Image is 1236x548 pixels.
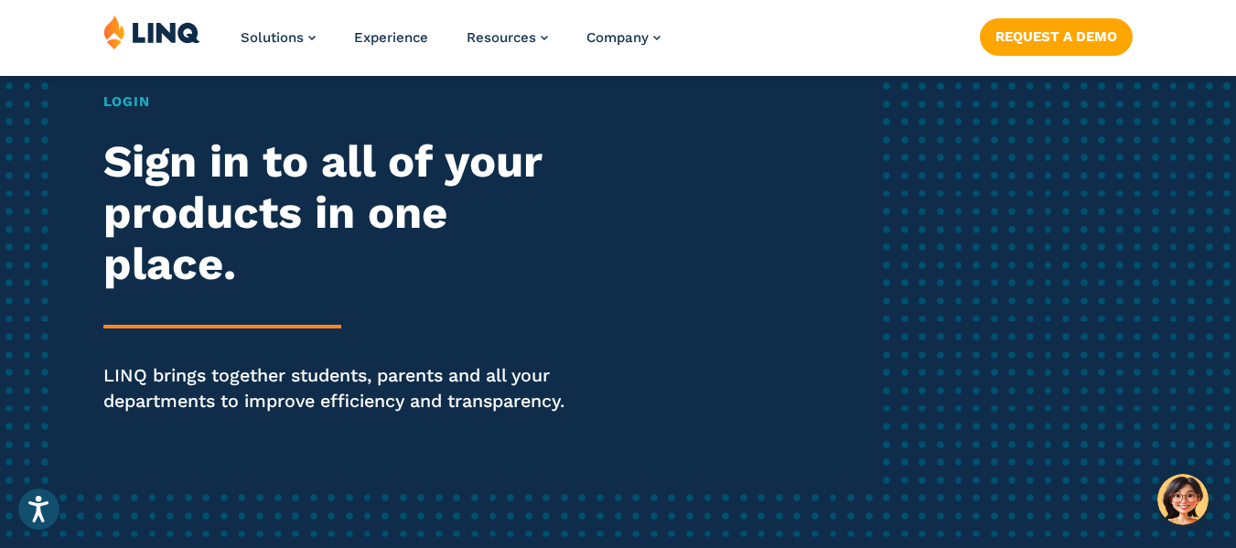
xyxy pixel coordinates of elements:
span: Solutions [241,29,304,46]
h2: Sign in to all of your products in one place. [103,136,580,290]
a: Request a Demo [980,18,1133,55]
nav: Primary Navigation [241,15,661,75]
img: LINQ | K‑12 Software [103,15,200,49]
a: Resources [467,29,548,46]
a: Company [586,29,661,46]
p: LINQ brings together students, parents and all your departments to improve efficiency and transpa... [103,363,580,414]
h1: Login [103,91,580,113]
span: Resources [467,29,536,46]
a: Experience [354,29,428,46]
a: Solutions [241,29,316,46]
span: Company [586,29,649,46]
button: Hello, have a question? Let’s chat. [1157,474,1209,525]
nav: Button Navigation [980,15,1133,55]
